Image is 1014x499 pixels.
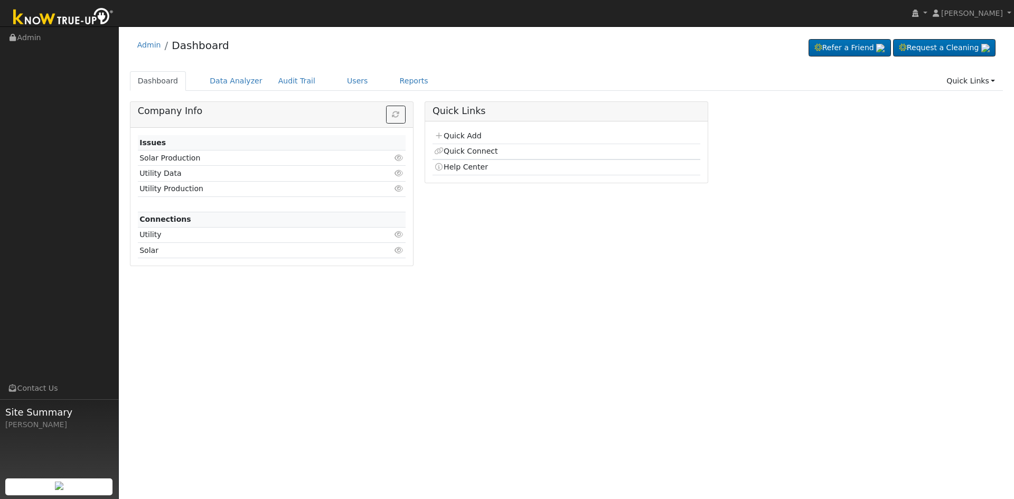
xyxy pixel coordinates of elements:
[434,131,481,140] a: Quick Add
[876,44,885,52] img: retrieve
[137,41,161,49] a: Admin
[5,405,113,419] span: Site Summary
[981,44,990,52] img: retrieve
[138,166,362,181] td: Utility Data
[938,71,1003,91] a: Quick Links
[139,138,166,147] strong: Issues
[395,170,404,177] i: Click to view
[392,71,436,91] a: Reports
[339,71,376,91] a: Users
[138,243,362,258] td: Solar
[202,71,270,91] a: Data Analyzer
[270,71,323,91] a: Audit Trail
[809,39,891,57] a: Refer a Friend
[138,181,362,196] td: Utility Production
[55,482,63,490] img: retrieve
[395,231,404,238] i: Click to view
[138,227,362,242] td: Utility
[893,39,996,57] a: Request a Cleaning
[433,106,700,117] h5: Quick Links
[941,9,1003,17] span: [PERSON_NAME]
[395,154,404,162] i: Click to view
[395,185,404,192] i: Click to view
[434,163,488,171] a: Help Center
[434,147,497,155] a: Quick Connect
[5,419,113,430] div: [PERSON_NAME]
[138,106,406,117] h5: Company Info
[8,6,119,30] img: Know True-Up
[138,150,362,166] td: Solar Production
[172,39,229,52] a: Dashboard
[395,247,404,254] i: Click to view
[139,215,191,223] strong: Connections
[130,71,186,91] a: Dashboard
